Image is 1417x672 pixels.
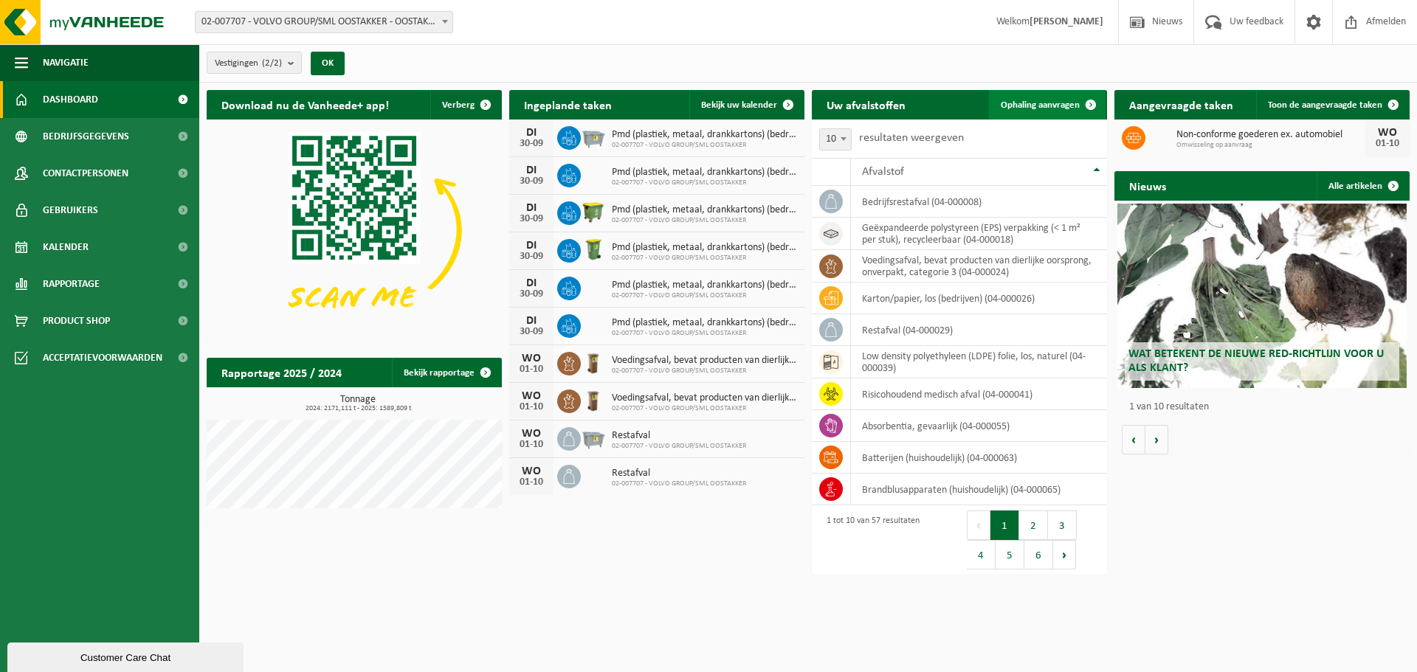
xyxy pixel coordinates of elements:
strong: [PERSON_NAME] [1030,16,1103,27]
span: Toon de aangevraagde taken [1268,100,1382,110]
iframe: chat widget [7,640,246,672]
span: Vestigingen [215,52,282,75]
a: Toon de aangevraagde taken [1256,90,1408,119]
button: OK [311,52,345,75]
div: WO [1373,127,1402,139]
span: 02-007707 - VOLVO GROUP/SML OOSTAKKER [612,254,797,263]
span: Pmd (plastiek, metaal, drankkartons) (bedrijven) [612,129,797,141]
span: 02-007707 - VOLVO GROUP/SML OOSTAKKER [612,442,746,451]
div: DI [517,277,546,289]
div: DI [517,127,546,139]
span: Pmd (plastiek, metaal, drankkartons) (bedrijven) [612,167,797,179]
span: 02-007707 - VOLVO GROUP/SML OOSTAKKER [612,329,797,338]
button: Vorige [1122,425,1145,454]
img: WB-0140-HPE-BN-01 [581,350,606,375]
button: 2 [1019,510,1048,540]
div: 30-09 [517,289,546,299]
span: Bekijk uw kalender [701,100,777,110]
h2: Ingeplande taken [509,90,627,119]
div: DI [517,315,546,327]
button: 3 [1048,510,1077,540]
div: 1 tot 10 van 57 resultaten [819,509,920,571]
div: 30-09 [517,252,546,262]
h2: Uw afvalstoffen [812,90,920,119]
span: Voedingsafval, bevat producten van dierlijke oorsprong, onverpakt, categorie 3 [612,355,797,367]
label: resultaten weergeven [859,132,964,144]
button: Vestigingen(2/2) [207,52,302,74]
span: Acceptatievoorwaarden [43,339,162,376]
button: Verberg [430,90,500,119]
a: Alle artikelen [1317,171,1408,201]
span: Pmd (plastiek, metaal, drankkartons) (bedrijven) [612,280,797,291]
h2: Download nu de Vanheede+ app! [207,90,404,119]
span: 02-007707 - VOLVO GROUP/SML OOSTAKKER - OOSTAKKER [196,12,452,32]
span: 02-007707 - VOLVO GROUP/SML OOSTAKKER [612,291,797,300]
td: batterijen (huishoudelijk) (04-000063) [851,442,1107,474]
span: 02-007707 - VOLVO GROUP/SML OOSTAKKER [612,404,797,413]
div: 01-10 [1373,139,1402,149]
button: Volgende [1145,425,1168,454]
span: Dashboard [43,81,98,118]
td: karton/papier, los (bedrijven) (04-000026) [851,283,1107,314]
td: risicohoudend medisch afval (04-000041) [851,378,1107,410]
span: 10 [820,129,851,150]
span: Pmd (plastiek, metaal, drankkartons) (bedrijven) [612,204,797,216]
div: 01-10 [517,440,546,450]
span: 02-007707 - VOLVO GROUP/SML OOSTAKKER [612,216,797,225]
div: DI [517,240,546,252]
button: 1 [990,510,1019,540]
div: WO [517,390,546,402]
div: WO [517,465,546,477]
span: Restafval [612,468,746,479]
span: Contactpersonen [43,155,128,192]
button: Next [1053,540,1076,569]
button: Previous [967,510,990,540]
p: 1 van 10 resultaten [1129,402,1402,412]
span: Non-conforme goederen ex. automobiel [1176,129,1365,141]
div: 30-09 [517,176,546,187]
h2: Rapportage 2025 / 2024 [207,358,356,387]
h2: Aangevraagde taken [1114,90,1248,119]
span: 02-007707 - VOLVO GROUP/SML OOSTAKKER [612,141,797,150]
td: geëxpandeerde polystyreen (EPS) verpakking (< 1 m² per stuk), recycleerbaar (04-000018) [851,218,1107,250]
span: 02-007707 - VOLVO GROUP/SML OOSTAKKER - OOSTAKKER [195,11,453,33]
span: Kalender [43,229,89,266]
a: Bekijk uw kalender [689,90,803,119]
div: 30-09 [517,214,546,224]
div: 01-10 [517,477,546,488]
img: Download de VHEPlus App [207,119,502,341]
td: bedrijfsrestafval (04-000008) [851,186,1107,218]
h2: Nieuws [1114,171,1181,200]
div: 30-09 [517,327,546,337]
td: brandblusapparaten (huishoudelijk) (04-000065) [851,474,1107,505]
h3: Tonnage [214,395,502,412]
td: low density polyethyleen (LDPE) folie, los, naturel (04-000039) [851,346,1107,378]
span: Voedingsafval, bevat producten van dierlijke oorsprong, onverpakt, categorie 3 [612,392,797,404]
span: Wat betekent de nieuwe RED-richtlijn voor u als klant? [1128,348,1384,374]
count: (2/2) [262,58,282,68]
div: DI [517,202,546,214]
span: 02-007707 - VOLVO GROUP/SML OOSTAKKER [612,367,797,375]
span: 10 [819,128,852,150]
td: voedingsafval, bevat producten van dierlijke oorsprong, onverpakt, categorie 3 (04-000024) [851,250,1107,283]
td: absorbentia, gevaarlijk (04-000055) [851,410,1107,442]
span: Restafval [612,430,746,442]
span: Afvalstof [862,166,904,178]
button: 6 [1024,540,1053,569]
span: Ophaling aanvragen [1001,100,1080,110]
span: 02-007707 - VOLVO GROUP/SML OOSTAKKER [612,179,797,187]
span: Navigatie [43,44,89,81]
div: WO [517,428,546,440]
span: Product Shop [43,302,110,339]
span: Omwisseling op aanvraag [1176,141,1365,150]
img: WB-2500-GAL-GY-01 [581,425,606,450]
span: Gebruikers [43,192,98,229]
span: Bedrijfsgegevens [43,118,129,155]
a: Wat betekent de nieuwe RED-richtlijn voor u als klant? [1117,204,1407,388]
span: 02-007707 - VOLVO GROUP/SML OOSTAKKER [612,479,746,488]
div: 01-10 [517,364,546,375]
button: 4 [967,540,996,569]
img: WB-0140-HPE-BN-01 [581,387,606,412]
div: 01-10 [517,402,546,412]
